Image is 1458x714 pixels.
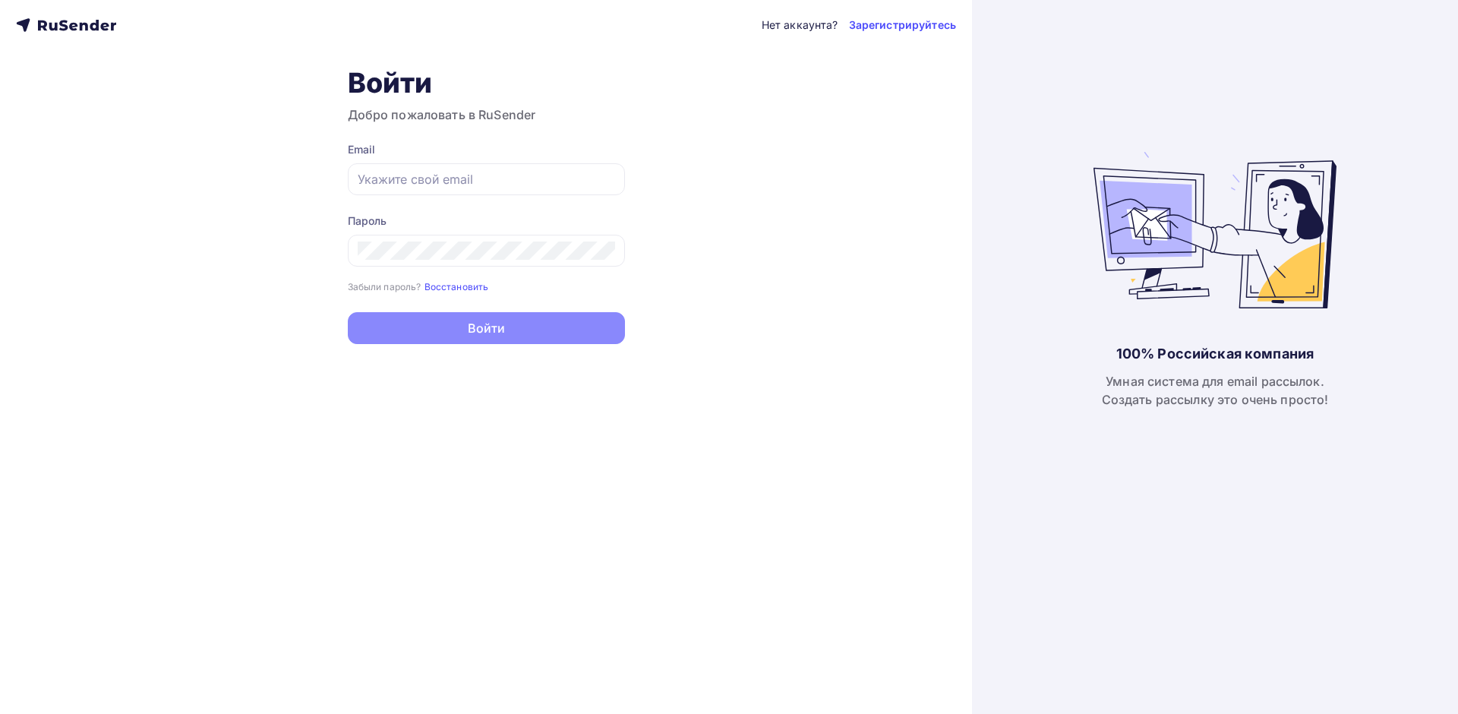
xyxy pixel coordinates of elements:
[424,281,489,292] small: Восстановить
[358,170,615,188] input: Укажите свой email
[424,280,489,292] a: Восстановить
[348,213,625,229] div: Пароль
[1102,372,1329,409] div: Умная система для email рассылок. Создать рассылку это очень просто!
[348,281,421,292] small: Забыли пароль?
[1116,345,1314,363] div: 100% Российская компания
[849,17,956,33] a: Зарегистрируйтесь
[348,312,625,344] button: Войти
[348,106,625,124] h3: Добро пожаловать в RuSender
[348,142,625,157] div: Email
[348,66,625,100] h1: Войти
[762,17,838,33] div: Нет аккаунта?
